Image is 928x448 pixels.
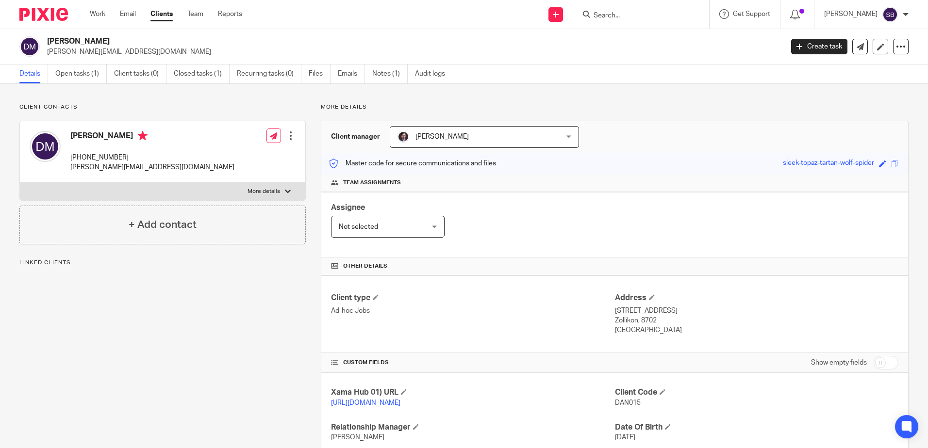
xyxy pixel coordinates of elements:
p: Linked clients [19,259,306,267]
span: Team assignments [343,179,401,187]
h4: Relationship Manager [331,422,614,432]
div: sleek-topaz-tartan-wolf-spider [783,158,874,169]
i: Primary [138,131,148,141]
p: [GEOGRAPHIC_DATA] [615,325,898,335]
p: Zollikon, 8702 [615,316,898,325]
h4: Xama Hub 01) URL [331,387,614,398]
a: [URL][DOMAIN_NAME] [331,400,400,406]
h2: [PERSON_NAME] [47,36,630,47]
h3: Client manager [331,132,380,142]
span: Other details [343,262,387,270]
h4: Date Of Birth [615,422,898,432]
p: Client contacts [19,103,306,111]
a: Audit logs [415,64,452,83]
p: Master code for secure communications and files [329,159,496,168]
p: [PERSON_NAME] [824,9,878,19]
a: Open tasks (1) [55,64,107,83]
p: [PHONE_NUMBER] [70,153,234,162]
a: Work [90,9,105,19]
p: [PERSON_NAME][EMAIL_ADDRESS][DOMAIN_NAME] [70,162,234,172]
span: [PERSON_NAME] [331,434,384,441]
h4: [PERSON_NAME] [70,131,234,143]
a: Emails [338,64,365,83]
img: svg%3E [30,131,61,162]
span: Not selected [339,224,378,230]
img: Pixie [19,8,68,21]
span: Get Support [733,11,770,17]
a: Closed tasks (1) [174,64,230,83]
a: Clients [150,9,173,19]
h4: Address [615,293,898,303]
a: Details [19,64,48,83]
span: Assignee [331,204,365,211]
a: Email [120,9,136,19]
p: More details [248,188,280,195]
a: Notes (1) [372,64,408,83]
h4: Client type [331,293,614,303]
p: Ad-hoc Jobs [331,306,614,316]
h4: CUSTOM FIELDS [331,359,614,367]
h4: + Add contact [129,217,197,232]
img: svg%3E [882,7,898,22]
a: Client tasks (0) [114,64,166,83]
h4: Client Code [615,387,898,398]
a: Recurring tasks (0) [237,64,301,83]
p: More details [321,103,909,111]
p: [PERSON_NAME][EMAIL_ADDRESS][DOMAIN_NAME] [47,47,777,57]
a: Files [309,64,331,83]
img: svg%3E [19,36,40,57]
span: [DATE] [615,434,635,441]
a: Create task [791,39,847,54]
input: Search [593,12,680,20]
label: Show empty fields [811,358,867,368]
a: Reports [218,9,242,19]
span: DAN015 [615,400,641,406]
a: Team [187,9,203,19]
img: Capture.PNG [398,131,409,143]
span: [PERSON_NAME] [415,133,469,140]
p: [STREET_ADDRESS] [615,306,898,316]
